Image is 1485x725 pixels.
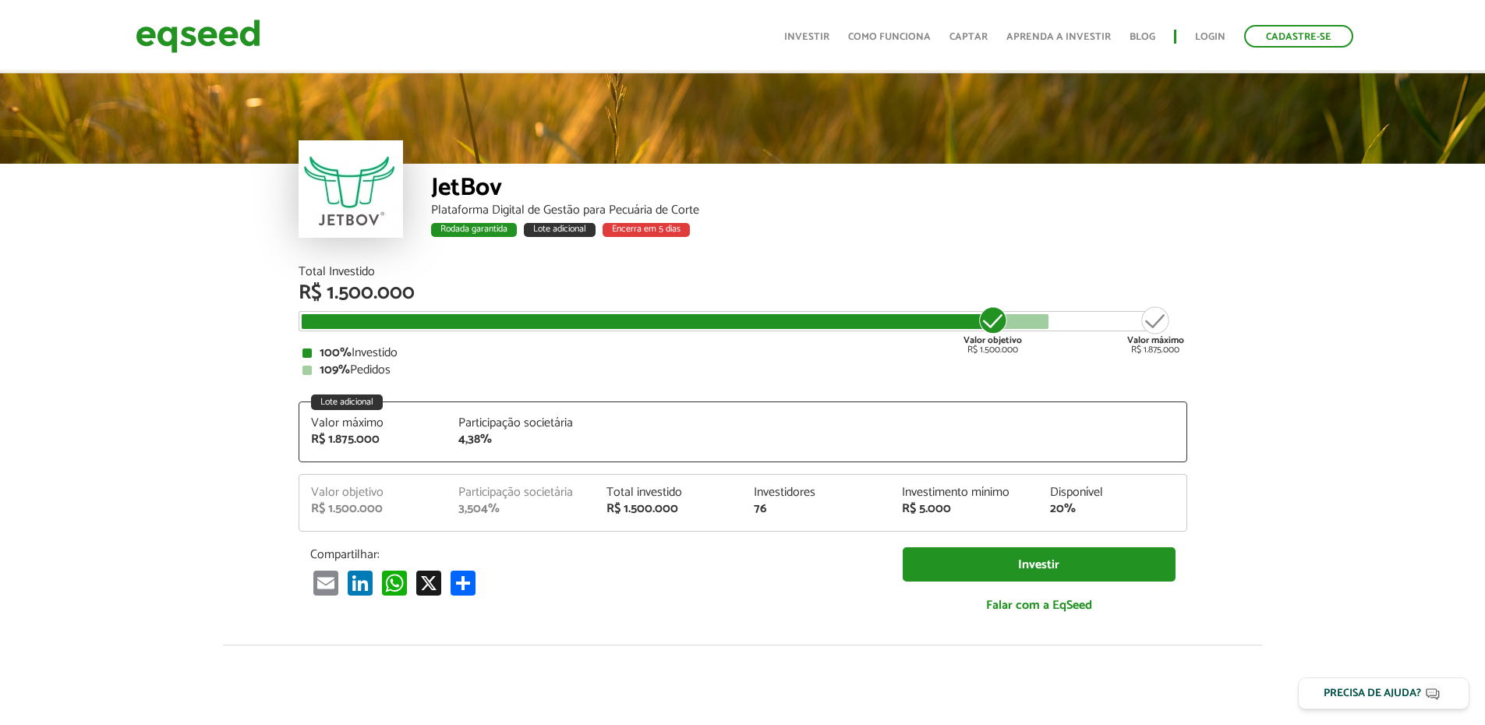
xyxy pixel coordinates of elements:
[606,486,731,499] div: Total investido
[311,503,436,515] div: R$ 1.500.000
[458,417,583,430] div: Participação societária
[302,347,1183,359] div: Investido
[299,283,1187,303] div: R$ 1.500.000
[311,394,383,410] div: Lote adicional
[902,503,1027,515] div: R$ 5.000
[311,417,436,430] div: Valor máximo
[949,32,988,42] a: Captar
[310,570,341,596] a: Email
[1006,32,1111,42] a: Aprenda a investir
[902,486,1027,499] div: Investimento mínimo
[447,570,479,596] a: Compartilhar
[413,570,444,596] a: X
[1127,333,1184,348] strong: Valor máximo
[1244,25,1353,48] a: Cadastre-se
[458,503,583,515] div: 3,504%
[320,342,352,363] strong: 100%
[1130,32,1155,42] a: Blog
[311,486,436,499] div: Valor objetivo
[431,175,1187,204] div: JetBov
[302,364,1183,377] div: Pedidos
[963,333,1022,348] strong: Valor objetivo
[754,486,879,499] div: Investidores
[458,433,583,446] div: 4,38%
[379,570,410,596] a: WhatsApp
[848,32,931,42] a: Como funciona
[320,359,350,380] strong: 109%
[345,570,376,596] a: LinkedIn
[754,503,879,515] div: 76
[431,223,517,237] div: Rodada garantida
[903,589,1176,621] a: Falar com a EqSeed
[784,32,829,42] a: Investir
[431,204,1187,217] div: Plataforma Digital de Gestão para Pecuária de Corte
[1050,486,1175,499] div: Disponível
[310,547,879,562] p: Compartilhar:
[603,223,690,237] div: Encerra em 5 dias
[606,503,731,515] div: R$ 1.500.000
[1050,503,1175,515] div: 20%
[1127,305,1184,355] div: R$ 1.875.000
[903,547,1176,582] a: Investir
[299,266,1187,278] div: Total Investido
[458,486,583,499] div: Participação societária
[311,433,436,446] div: R$ 1.875.000
[136,16,260,57] img: EqSeed
[524,223,596,237] div: Lote adicional
[963,305,1022,355] div: R$ 1.500.000
[1195,32,1225,42] a: Login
